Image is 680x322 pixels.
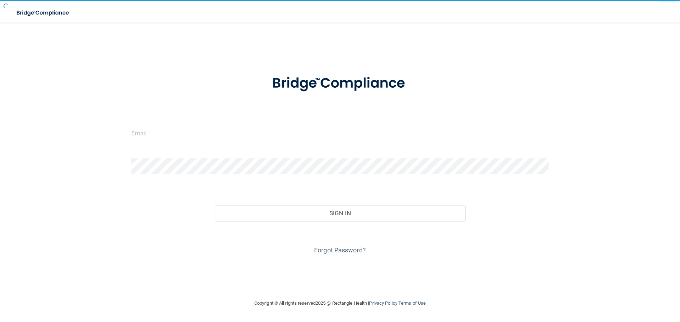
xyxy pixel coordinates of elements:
img: bridge_compliance_login_screen.278c3ca4.svg [11,6,76,20]
img: bridge_compliance_login_screen.278c3ca4.svg [257,65,423,102]
a: Privacy Policy [369,300,397,306]
button: Sign In [215,205,465,221]
div: Copyright © All rights reserved 2025 @ Rectangle Health | | [211,292,469,315]
input: Email [131,125,549,141]
a: Forgot Password? [314,246,366,254]
a: Terms of Use [398,300,426,306]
